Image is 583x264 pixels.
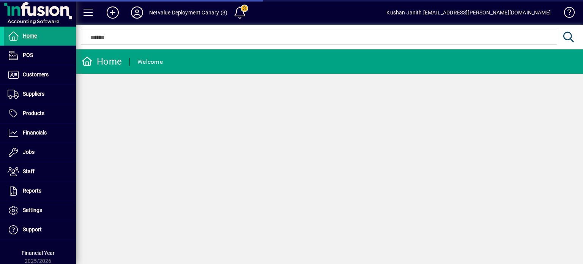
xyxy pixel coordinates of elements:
span: Settings [23,207,42,213]
a: Staff [4,162,76,181]
button: Add [101,6,125,19]
a: POS [4,46,76,65]
a: Knowledge Base [558,2,574,26]
a: Reports [4,182,76,201]
a: Financials [4,123,76,142]
span: Home [23,33,37,39]
span: Financials [23,130,47,136]
a: Products [4,104,76,123]
span: Customers [23,71,49,77]
span: Financial Year [22,250,55,256]
span: Products [23,110,44,116]
span: Staff [23,168,35,174]
a: Customers [4,65,76,84]
span: Support [23,226,42,232]
a: Jobs [4,143,76,162]
span: Suppliers [23,91,44,97]
div: Kushan Janith [EMAIL_ADDRESS][PERSON_NAME][DOMAIN_NAME] [386,6,551,19]
div: Netvalue Deployment Canary (3) [149,6,227,19]
div: Welcome [137,56,163,68]
button: Profile [125,6,149,19]
span: Jobs [23,149,35,155]
a: Suppliers [4,85,76,104]
div: Home [82,55,122,68]
span: Reports [23,188,41,194]
a: Support [4,220,76,239]
span: POS [23,52,33,58]
a: Settings [4,201,76,220]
